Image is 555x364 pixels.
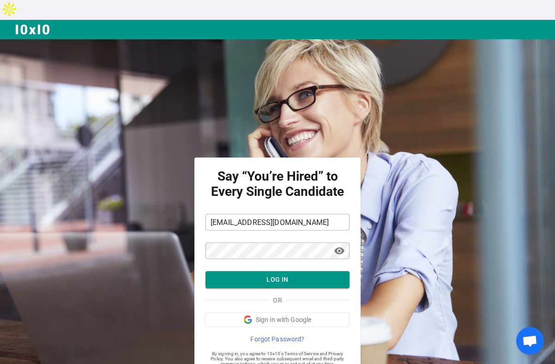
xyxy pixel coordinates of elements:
span: visibility [334,245,345,256]
button: LOG IN [205,271,350,288]
img: Logo [15,24,51,36]
span: Sign in with Google [256,315,312,324]
button: Sign in with Google [205,312,350,327]
input: Email Address* [205,215,350,230]
span: OR [273,296,282,305]
strong: Say “You’re Hired” to Every Single Candidate [205,169,350,199]
a: Forgot Password? [205,334,350,344]
span: Forgot Password? [250,334,304,344]
div: Open chat [516,327,544,355]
